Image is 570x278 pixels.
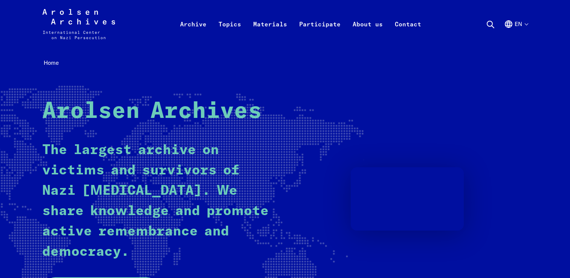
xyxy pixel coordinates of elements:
[174,18,212,48] a: Archive
[44,59,59,66] span: Home
[389,18,427,48] a: Contact
[42,57,528,69] nav: Breadcrumb
[42,100,262,123] strong: Arolsen Archives
[347,18,389,48] a: About us
[247,18,293,48] a: Materials
[293,18,347,48] a: Participate
[174,9,427,39] nav: Primary
[42,140,272,262] p: The largest archive on victims and survivors of Nazi [MEDICAL_DATA]. We share knowledge and promo...
[504,20,528,47] button: English, language selection
[212,18,247,48] a: Topics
